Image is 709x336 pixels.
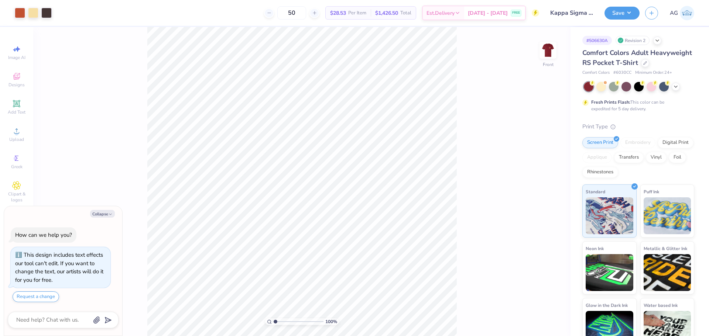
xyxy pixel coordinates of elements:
div: Print Type [582,122,694,131]
div: Front [543,61,554,68]
span: Metallic & Glitter Ink [644,245,687,252]
div: Rhinestones [582,167,618,178]
span: Puff Ink [644,188,659,195]
span: Water based Ink [644,301,678,309]
div: Foil [669,152,686,163]
span: AG [670,9,678,17]
span: Total [400,9,411,17]
div: Digital Print [658,137,693,148]
span: Comfort Colors Adult Heavyweight RS Pocket T-Shirt [582,48,692,67]
span: Standard [586,188,605,195]
div: Embroidery [620,137,655,148]
span: Greek [11,164,23,170]
span: Upload [9,136,24,142]
span: Neon Ink [586,245,604,252]
img: Standard [586,197,633,234]
span: # 6030CC [613,70,631,76]
img: Puff Ink [644,197,691,234]
button: Request a change [13,291,59,302]
button: Collapse [90,210,115,218]
span: Image AI [8,55,25,60]
div: Screen Print [582,137,618,148]
span: Clipart & logos [4,191,30,203]
span: 100 % [325,318,337,325]
span: $1,426.50 [375,9,398,17]
span: Glow in the Dark Ink [586,301,628,309]
div: Revision 2 [616,36,650,45]
span: Comfort Colors [582,70,610,76]
span: $28.53 [330,9,346,17]
strong: Fresh Prints Flash: [591,99,630,105]
span: Per Item [348,9,366,17]
input: – – [277,6,306,20]
span: Est. Delivery [427,9,455,17]
span: Designs [8,82,25,88]
div: How can we help you? [15,231,72,239]
a: AG [670,6,694,20]
input: Untitled Design [545,6,599,20]
img: Neon Ink [586,254,633,291]
span: Minimum Order: 24 + [635,70,672,76]
div: # 506630A [582,36,612,45]
div: This color can be expedited for 5 day delivery. [591,99,682,112]
div: This design includes text effects our tool can't edit. If you want to change the text, our artist... [15,251,103,284]
span: FREE [512,10,520,15]
span: [DATE] - [DATE] [468,9,508,17]
img: Aljosh Eyron Garcia [680,6,694,20]
span: Add Text [8,109,25,115]
img: Front [541,43,555,58]
button: Save [604,7,640,20]
img: Metallic & Glitter Ink [644,254,691,291]
div: Transfers [614,152,644,163]
div: Applique [582,152,612,163]
div: Vinyl [646,152,667,163]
